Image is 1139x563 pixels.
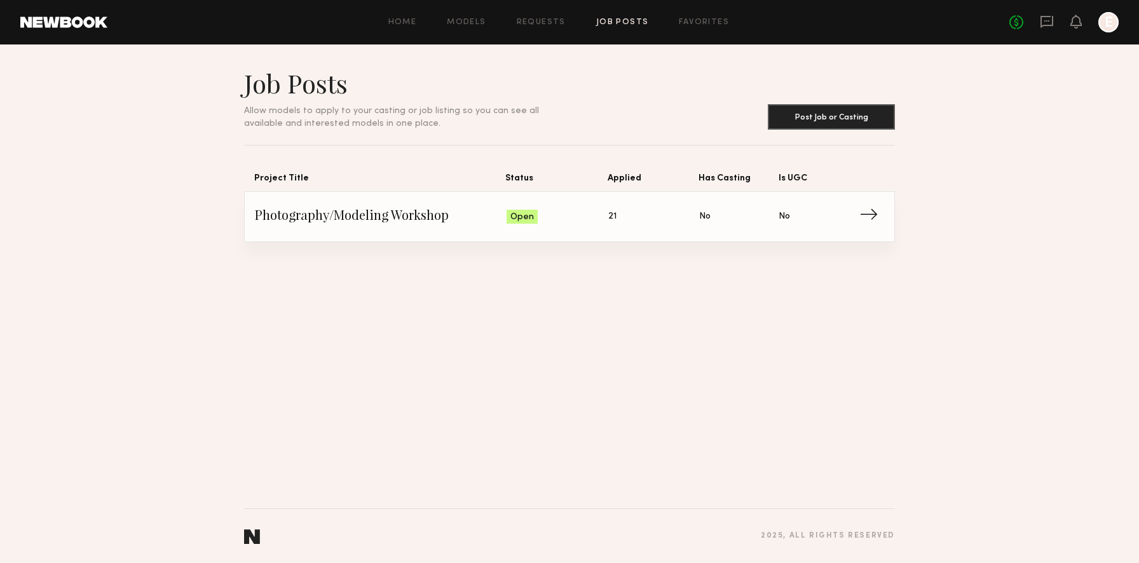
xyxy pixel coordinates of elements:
[244,107,539,128] span: Allow models to apply to your casting or job listing so you can see all available and interested ...
[679,18,729,27] a: Favorites
[244,67,569,99] h1: Job Posts
[608,210,617,224] span: 21
[768,104,895,130] button: Post Job or Casting
[517,18,566,27] a: Requests
[761,532,895,540] div: 2025 , all rights reserved
[779,171,859,191] span: Is UGC
[505,171,608,191] span: Status
[699,210,711,224] span: No
[1098,12,1119,32] a: E
[510,211,534,224] span: Open
[596,18,649,27] a: Job Posts
[699,171,779,191] span: Has Casting
[388,18,417,27] a: Home
[859,207,885,226] span: →
[255,207,507,226] span: Photography/Modeling Workshop
[447,18,486,27] a: Models
[254,171,505,191] span: Project Title
[255,192,884,241] a: Photography/Modeling WorkshopOpen21NoNo→
[608,171,699,191] span: Applied
[779,210,790,224] span: No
